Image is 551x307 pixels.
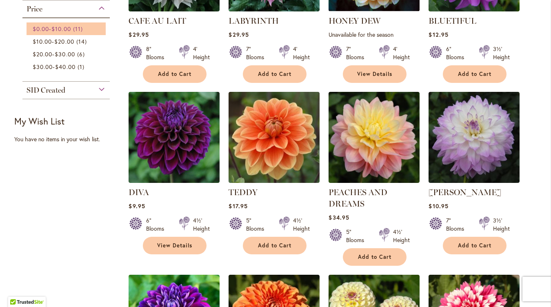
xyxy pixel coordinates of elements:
[129,92,220,183] img: Diva
[229,177,320,185] a: Teddy
[51,25,71,33] span: $10.00
[33,38,74,45] span: -
[76,37,89,46] span: 14
[129,16,186,26] a: CAFE AU LAIT
[243,65,307,83] button: Add to Cart
[329,31,420,38] p: Unavailable for the season
[143,237,207,254] a: View Details
[78,62,87,71] span: 1
[33,50,52,58] span: $20.00
[246,45,269,61] div: 7" Blooms
[243,237,307,254] button: Add to Cart
[346,45,369,61] div: 7" Blooms
[33,24,102,33] a: $0.00-$10.00 11
[343,248,407,266] button: Add to Cart
[27,86,65,95] span: SID Created
[14,115,64,127] strong: My Wish List
[429,202,448,210] span: $10.95
[229,5,320,13] a: Labyrinth
[246,216,269,233] div: 5" Blooms
[443,237,507,254] button: Add to Cart
[429,16,476,26] a: BLUETIFUL
[458,242,491,249] span: Add to Cart
[33,25,71,33] span: -
[158,71,191,78] span: Add to Cart
[229,31,249,38] span: $29.95
[458,71,491,78] span: Add to Cart
[229,92,320,183] img: Teddy
[146,216,169,233] div: 6" Blooms
[329,177,420,185] a: PEACHES AND DREAMS
[129,187,149,197] a: DIVA
[229,202,247,210] span: $17.95
[329,5,420,13] a: Honey Dew
[193,216,210,233] div: 4½' Height
[33,38,52,45] span: $10.00
[258,71,291,78] span: Add to Cart
[229,16,279,26] a: LABYRINTH
[129,5,220,13] a: Café Au Lait
[258,242,291,249] span: Add to Cart
[329,214,349,221] span: $34.95
[358,254,391,260] span: Add to Cart
[493,45,510,61] div: 3½' Height
[146,45,169,61] div: 8" Blooms
[429,177,520,185] a: MIKAYLA MIRANDA
[429,187,501,197] a: [PERSON_NAME]
[393,45,410,61] div: 4' Height
[193,45,210,61] div: 4' Height
[346,228,369,244] div: 5" Blooms
[33,62,102,71] a: $30.00-$40.00 1
[33,50,102,58] a: $20.00-$30.00 6
[33,50,75,58] span: -
[6,278,29,301] iframe: Launch Accessibility Center
[54,38,74,45] span: $20.00
[357,71,392,78] span: View Details
[329,187,387,209] a: PEACHES AND DREAMS
[293,216,310,233] div: 4½' Height
[446,45,469,61] div: 6" Blooms
[33,63,76,71] span: -
[157,242,192,249] span: View Details
[446,216,469,233] div: 7" Blooms
[429,5,520,13] a: Bluetiful
[329,16,380,26] a: HONEY DEW
[77,50,87,58] span: 6
[229,187,258,197] a: TEDDY
[73,24,85,33] span: 11
[143,65,207,83] button: Add to Cart
[33,37,102,46] a: $10.00-$20.00 14
[14,135,123,143] div: You have no items in your wish list.
[429,92,520,183] img: MIKAYLA MIRANDA
[55,63,75,71] span: $40.00
[329,92,420,183] img: PEACHES AND DREAMS
[129,202,145,210] span: $9.95
[343,65,407,83] a: View Details
[493,216,510,233] div: 3½' Height
[55,50,75,58] span: $30.00
[33,25,49,33] span: $0.00
[27,4,42,13] span: Price
[129,177,220,185] a: Diva
[443,65,507,83] button: Add to Cart
[33,63,53,71] span: $30.00
[293,45,310,61] div: 4' Height
[429,31,448,38] span: $12.95
[393,228,410,244] div: 4½' Height
[129,31,149,38] span: $29.95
